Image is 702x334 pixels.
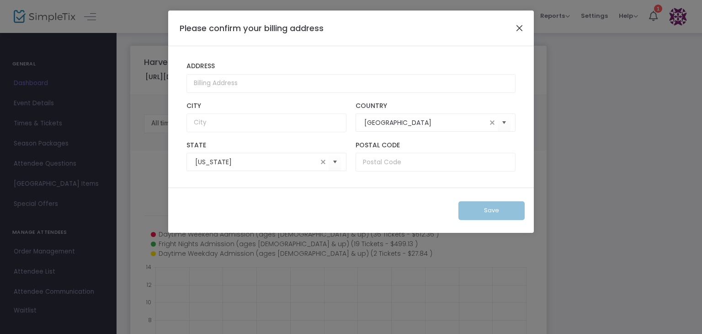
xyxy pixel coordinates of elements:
[186,141,346,150] label: State
[364,118,487,128] input: Select Country
[514,22,526,34] button: Close
[318,156,329,167] span: clear
[186,113,346,132] input: City
[356,102,516,110] label: Country
[487,117,498,128] span: clear
[195,157,318,167] input: Select State
[180,22,324,34] h4: Please confirm your billing address
[186,62,516,70] label: Address
[186,74,516,93] input: Billing Address
[356,153,516,172] input: Postal Code
[329,153,341,172] button: Select
[186,102,346,110] label: City
[498,113,511,132] button: Select
[356,141,516,150] label: Postal Code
